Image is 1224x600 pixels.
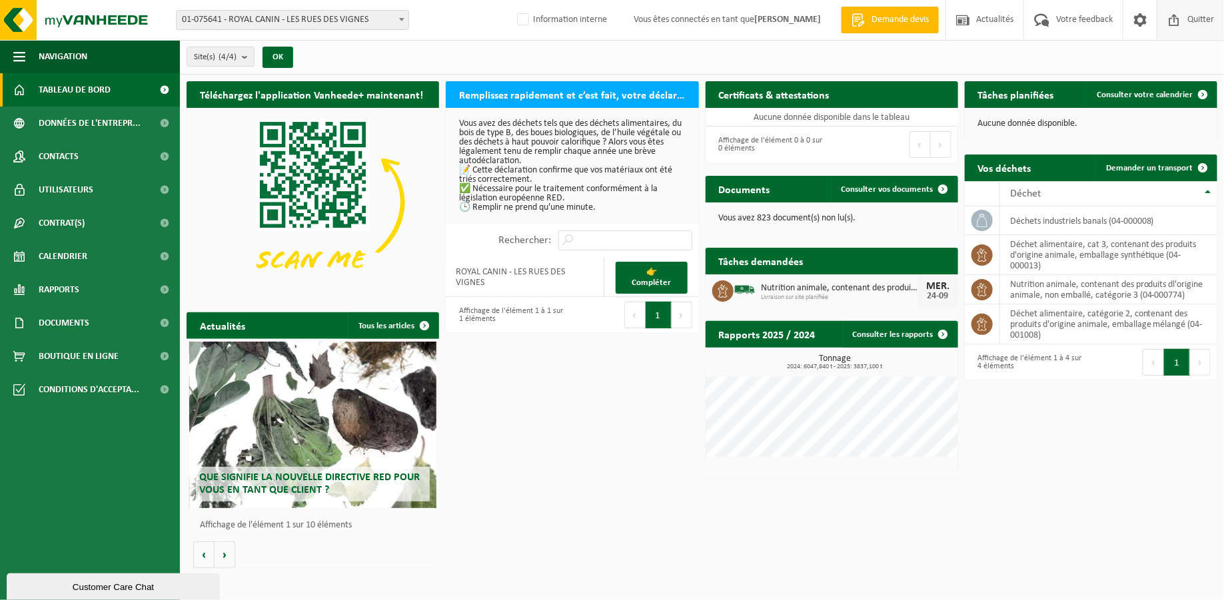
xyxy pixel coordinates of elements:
[39,173,93,206] span: Utilisateurs
[1097,91,1193,99] span: Consulter votre calendrier
[931,131,951,158] button: Next
[842,321,957,348] a: Consulter les rapports
[965,154,1045,180] h2: Vos déchets
[459,119,685,212] p: Vous avez des déchets tels que des déchets alimentaires, du bois de type B, des boues biologiques...
[842,185,933,194] span: Consulter vos documents
[194,47,237,67] span: Site(s)
[193,541,215,568] button: Vorige
[1000,235,1217,275] td: déchet alimentaire, cat 3, contenant des produits d'origine animale, emballage synthétique (04-00...
[348,312,438,339] a: Tous les articles
[200,521,432,530] p: Affichage de l'élément 1 sur 10 éléments
[925,281,951,292] div: MER.
[263,47,293,68] button: OK
[706,108,958,127] td: Aucune donnée disponible dans le tableau
[706,81,843,107] h2: Certificats & attestations
[624,302,646,328] button: Previous
[910,131,931,158] button: Previous
[39,73,111,107] span: Tableau de bord
[177,11,408,29] span: 01-075641 - ROYAL CANIN - LES RUES DES VIGNES
[187,47,255,67] button: Site(s)(4/4)
[514,10,607,30] label: Information interne
[39,140,79,173] span: Contacts
[446,257,604,297] td: ROYAL CANIN - LES RUES DES VIGNES
[39,40,87,73] span: Navigation
[971,348,1085,377] div: Affichage de l'élément 1 à 4 sur 4 éléments
[1190,349,1211,376] button: Next
[965,81,1067,107] h2: Tâches planifiées
[712,354,958,370] h3: Tonnage
[719,214,945,223] p: Vous avez 823 document(s) non lu(s).
[187,108,439,297] img: Download de VHEPlus App
[189,342,437,508] a: Que signifie la nouvelle directive RED pour vous en tant que client ?
[499,236,552,246] label: Rechercher:
[39,340,119,373] span: Boutique en ligne
[219,53,237,61] count: (4/4)
[868,13,932,27] span: Demande devis
[1000,304,1217,344] td: déchet alimentaire, catégorie 2, contenant des produits d'origine animale, emballage mélangé (04-...
[616,262,687,294] a: 👉 Compléter
[187,81,436,107] h2: Téléchargez l'application Vanheede+ maintenant!
[1010,188,1041,199] span: Déchet
[754,15,821,25] strong: [PERSON_NAME]
[1095,154,1216,181] a: Demander un transport
[762,294,918,302] span: Livraison sur site planifiée
[1086,81,1216,108] a: Consulter votre calendrier
[831,176,957,202] a: Consulter vos documents
[1164,349,1190,376] button: 1
[199,472,420,495] span: Que signifie la nouvelle directive RED pour vous en tant que client ?
[712,130,826,159] div: Affichage de l'élément 0 à 0 sur 0 éléments
[734,278,756,301] img: BL-SO-LV
[176,10,409,30] span: 01-075641 - ROYAL CANIN - LES RUES DES VIGNES
[712,364,958,370] span: 2024: 6047,840 t - 2025: 3837,100 t
[187,312,259,338] h2: Actualités
[706,176,784,202] h2: Documents
[706,248,817,274] h2: Tâches demandées
[39,240,87,273] span: Calendrier
[1143,349,1164,376] button: Previous
[39,306,89,340] span: Documents
[706,321,829,347] h2: Rapports 2025 / 2024
[39,373,139,406] span: Conditions d'accepta...
[1000,206,1217,235] td: déchets industriels banals (04-000008)
[978,119,1204,129] p: Aucune donnée disponible.
[7,571,223,600] iframe: chat widget
[841,7,939,33] a: Demande devis
[452,300,566,330] div: Affichage de l'élément 1 à 1 sur 1 éléments
[215,541,235,568] button: Volgende
[39,107,141,140] span: Données de l'entrepr...
[39,206,85,240] span: Contrat(s)
[1000,275,1217,304] td: nutrition animale, contenant des produits dl'origine animale, non emballé, catégorie 3 (04-000774)
[39,273,79,306] span: Rapports
[762,283,918,294] span: Nutrition animale, contenant des produits dl'origine animale, non emballé, catég...
[925,292,951,301] div: 24-09
[1106,164,1193,172] span: Demander un transport
[446,81,698,107] h2: Remplissez rapidement et c’est fait, votre déclaration RED pour 2025
[646,302,672,328] button: 1
[672,302,692,328] button: Next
